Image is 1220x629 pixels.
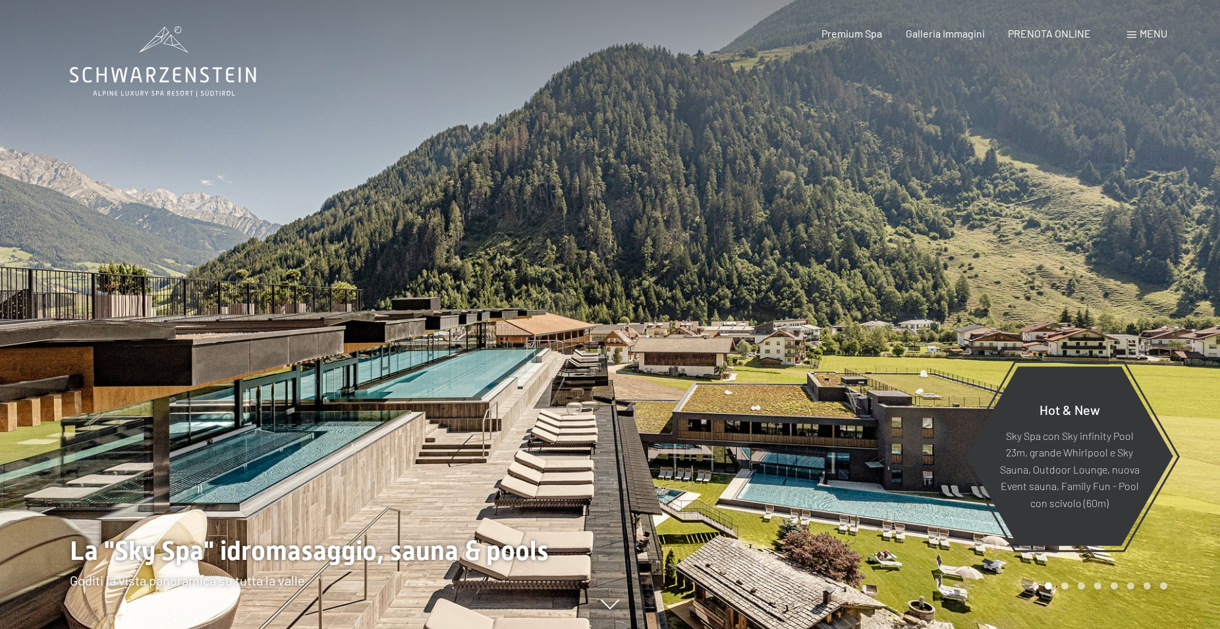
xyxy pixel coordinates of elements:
div: Carousel Page 5 [1111,582,1118,589]
div: Carousel Page 2 [1061,582,1068,589]
div: Carousel Page 3 [1078,582,1085,589]
a: Hot & New Sky Spa con Sky infinity Pool 23m, grande Whirlpool e Sky Sauna, Outdoor Lounge, nuova ... [965,366,1174,547]
span: Hot & New [1040,401,1100,417]
div: Carousel Page 1 (Current Slide) [1045,582,1052,589]
div: Carousel Page 8 [1160,582,1167,589]
div: Carousel Page 4 [1094,582,1101,589]
div: Carousel Page 7 [1144,582,1151,589]
p: Sky Spa con Sky infinity Pool 23m, grande Whirlpool e Sky Sauna, Outdoor Lounge, nuova Event saun... [998,427,1141,511]
div: Carousel Pagination [1040,582,1167,589]
a: Premium Spa [821,27,882,40]
a: Galleria immagini [906,27,985,40]
a: PRENOTA ONLINE [1008,27,1091,40]
span: Menu [1140,27,1167,40]
div: Carousel Page 6 [1127,582,1134,589]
